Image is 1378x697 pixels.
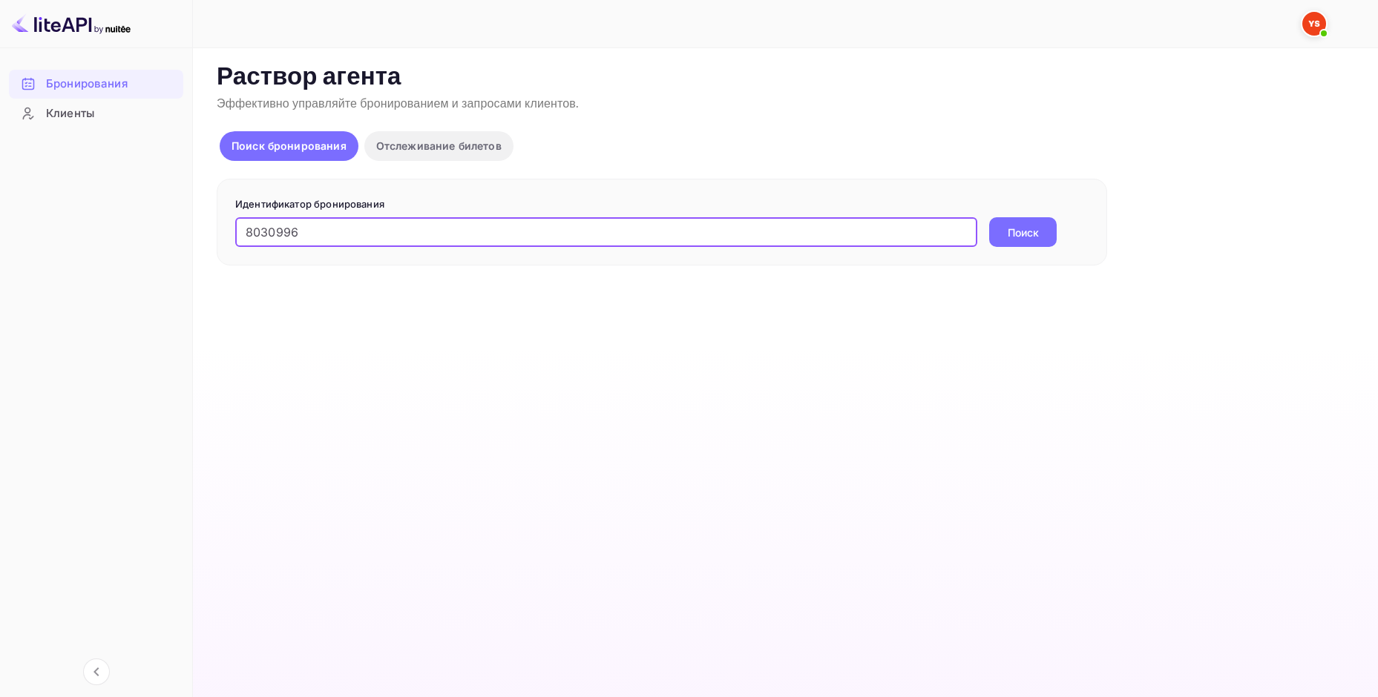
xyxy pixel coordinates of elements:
[217,96,579,112] ya-tr-span: Эффективно управляйте бронированием и запросами клиентов.
[1008,225,1039,240] ya-tr-span: Поиск
[376,139,502,152] ya-tr-span: Отслеживание билетов
[46,76,128,93] ya-tr-span: Бронирования
[232,139,347,152] ya-tr-span: Поиск бронирования
[9,99,183,128] div: Клиенты
[217,62,401,93] ya-tr-span: Раствор агента
[9,70,183,97] a: Бронирования
[9,99,183,127] a: Клиенты
[1302,12,1326,36] img: Служба Поддержки Яндекса
[83,658,110,685] button: Свернуть навигацию
[989,217,1057,247] button: Поиск
[46,105,94,122] ya-tr-span: Клиенты
[235,217,977,247] input: Введите идентификатор бронирования (например, 63782194)
[235,198,384,210] ya-tr-span: Идентификатор бронирования
[12,12,131,36] img: Логотип LiteAPI
[9,70,183,99] div: Бронирования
